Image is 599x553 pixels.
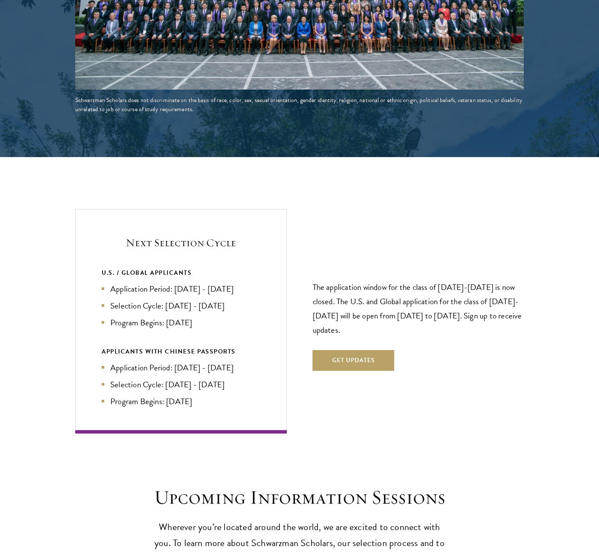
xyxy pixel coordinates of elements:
[102,378,260,391] li: Selection Cycle: [DATE] - [DATE]
[75,96,524,114] div: Schwarzman Scholars does not discriminate on the basis of race, color, sex, sexual orientation, g...
[151,485,449,510] h2: Upcoming Information Sessions
[102,346,260,357] div: APPLICANTS WITH CHINESE PASSPORTS
[102,299,260,312] li: Selection Cycle: [DATE] - [DATE]
[102,235,260,250] h5: Next Selection Cycle
[102,267,260,278] div: U.S. / GLOBAL APPLICANTS
[102,316,260,329] li: Program Begins: [DATE]
[102,361,260,374] li: Application Period: [DATE] - [DATE]
[102,283,260,295] li: Application Period: [DATE] - [DATE]
[313,350,394,371] button: Get Updates
[102,395,260,408] li: Program Begins: [DATE]
[313,280,524,337] p: The application window for the class of [DATE]-[DATE] is now closed. The U.S. and Global applicat...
